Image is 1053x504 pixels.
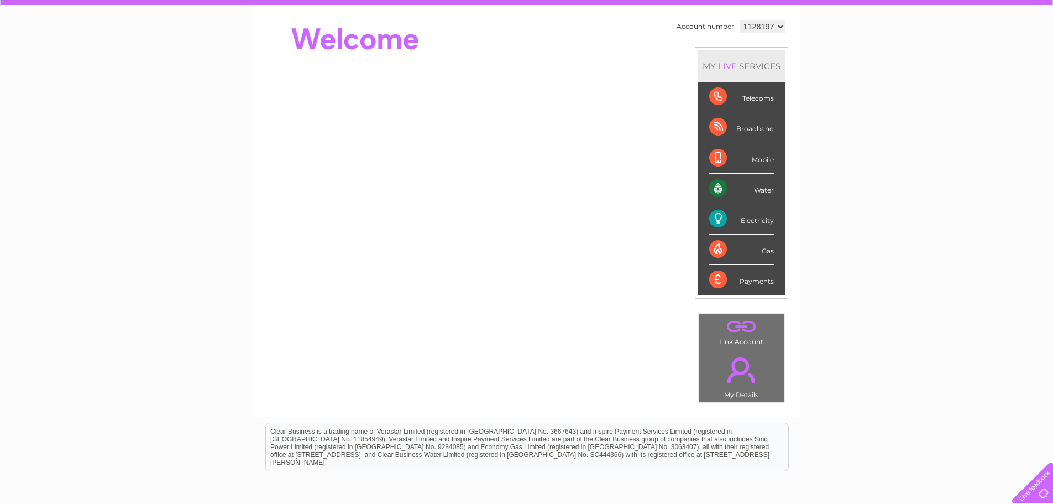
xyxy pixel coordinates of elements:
[709,235,774,265] div: Gas
[716,61,739,71] div: LIVE
[702,351,781,389] a: .
[266,6,788,54] div: Clear Business is a trading name of Verastar Limited (registered in [GEOGRAPHIC_DATA] No. 3667643...
[886,47,910,55] a: Energy
[1017,47,1042,55] a: Log out
[709,143,774,174] div: Mobile
[709,112,774,143] div: Broadband
[709,204,774,235] div: Electricity
[917,47,950,55] a: Telecoms
[702,317,781,336] a: .
[845,6,921,19] a: 0333 014 3131
[858,47,879,55] a: Water
[979,47,1007,55] a: Contact
[37,29,93,63] img: logo.png
[674,17,737,36] td: Account number
[699,314,784,349] td: Link Account
[709,174,774,204] div: Water
[699,348,784,402] td: My Details
[698,50,785,82] div: MY SERVICES
[709,265,774,295] div: Payments
[957,47,973,55] a: Blog
[709,82,774,112] div: Telecoms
